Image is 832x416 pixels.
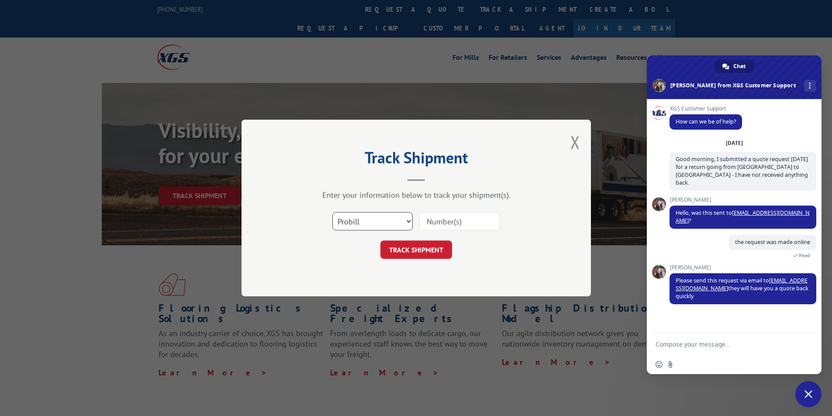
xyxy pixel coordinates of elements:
[676,209,810,224] span: Hello, was this sent to ?
[670,197,816,203] span: [PERSON_NAME]
[733,60,746,73] span: Chat
[570,131,580,154] button: Close modal
[795,381,822,407] div: Close chat
[419,212,500,230] input: Number(s)
[676,277,808,292] a: [EMAIL_ADDRESS][DOMAIN_NAME]
[676,155,808,186] span: Good morning, I submitted a quote request [DATE] for a return going from [GEOGRAPHIC_DATA] to [GE...
[676,209,810,224] a: [EMAIL_ADDRESS][DOMAIN_NAME]
[676,118,736,125] span: How can we be of help?
[656,361,663,368] span: Insert an emoji
[670,265,816,271] span: [PERSON_NAME]
[715,60,754,73] div: Chat
[380,241,452,259] button: TRACK SHIPMENT
[667,361,674,368] span: Send a file
[285,151,547,168] h2: Track Shipment
[804,80,816,92] div: More channels
[726,141,743,146] div: [DATE]
[799,252,810,258] span: Read
[285,190,547,200] div: Enter your information below to track your shipment(s).
[735,238,810,246] span: the request was made online
[670,106,742,112] span: XGS Customer Support
[656,340,794,348] textarea: Compose your message...
[676,277,808,300] span: Please send this request via email to they will have you a quote back quickly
